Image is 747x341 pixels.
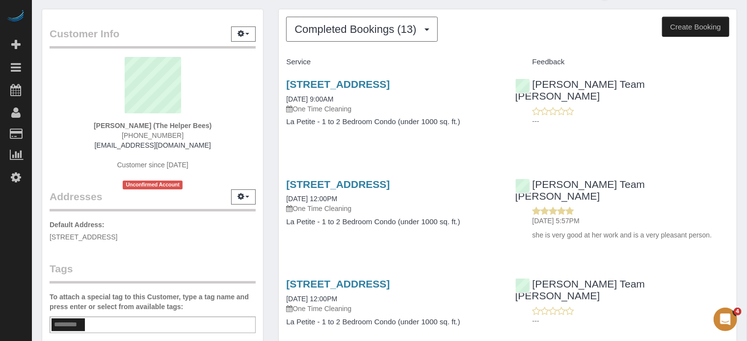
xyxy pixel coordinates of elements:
h4: Service [286,58,500,66]
h4: Feedback [515,58,729,66]
strong: [PERSON_NAME] (The Helper Bees) [94,122,212,130]
h4: La Petite - 1 to 2 Bedroom Condo (under 1000 sq. ft.) [286,118,500,126]
span: [PHONE_NUMBER] [122,131,184,139]
label: To attach a special tag to this Customer, type a tag name and press enter or select from availabl... [50,292,256,312]
span: Unconfirmed Account [123,181,183,189]
button: Completed Bookings (13) [286,17,437,42]
p: One Time Cleaning [286,304,500,314]
h4: La Petite - 1 to 2 Bedroom Condo (under 1000 sq. ft.) [286,218,500,226]
button: Create Booking [662,17,729,37]
a: [STREET_ADDRESS] [286,79,390,90]
legend: Customer Info [50,26,256,49]
p: [DATE] 5:57PM [533,216,729,226]
p: One Time Cleaning [286,104,500,114]
iframe: Intercom live chat [714,308,737,331]
a: [DATE] 12:00PM [286,195,337,203]
h4: La Petite - 1 to 2 Bedroom Condo (under 1000 sq. ft.) [286,318,500,326]
p: --- [533,316,729,326]
a: [DATE] 9:00AM [286,95,333,103]
a: [STREET_ADDRESS] [286,278,390,289]
span: 4 [734,308,742,315]
p: One Time Cleaning [286,204,500,213]
legend: Tags [50,262,256,284]
a: [PERSON_NAME] Team [PERSON_NAME] [515,79,645,102]
a: [PERSON_NAME] Team [PERSON_NAME] [515,179,645,202]
a: [DATE] 12:00PM [286,295,337,303]
span: [STREET_ADDRESS] [50,233,117,241]
p: --- [533,116,729,126]
span: Completed Bookings (13) [294,23,421,35]
a: [EMAIL_ADDRESS][DOMAIN_NAME] [95,141,211,149]
a: [PERSON_NAME] Team [PERSON_NAME] [515,278,645,301]
img: Automaid Logo [6,10,26,24]
p: she is very good at her work and is a very pleasant person. [533,230,729,240]
span: Customer since [DATE] [117,161,188,169]
a: [STREET_ADDRESS] [286,179,390,190]
label: Default Address: [50,220,105,230]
